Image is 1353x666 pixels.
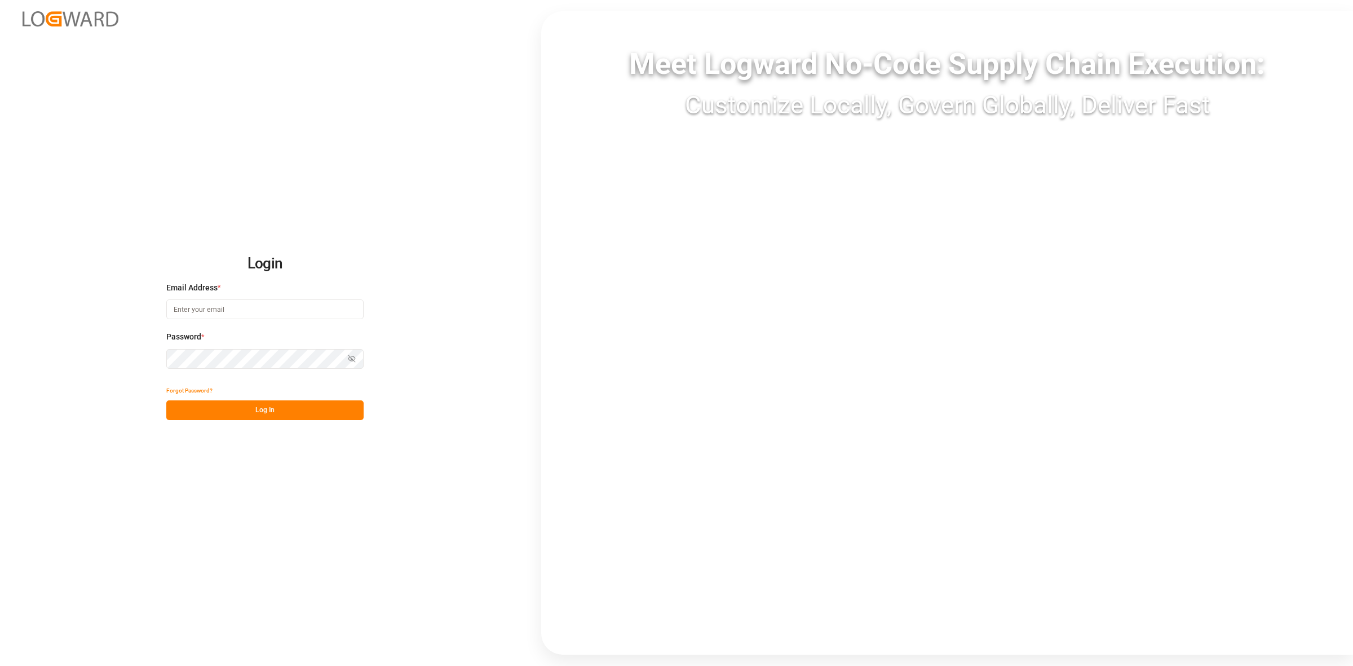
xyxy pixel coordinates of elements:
div: Customize Locally, Govern Globally, Deliver Fast [541,86,1353,124]
button: Log In [166,400,364,420]
input: Enter your email [166,299,364,319]
span: Password [166,331,201,343]
button: Forgot Password? [166,381,213,400]
div: Meet Logward No-Code Supply Chain Execution: [541,42,1353,86]
img: Logward_new_orange.png [23,11,118,27]
h2: Login [166,246,364,282]
span: Email Address [166,282,218,294]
